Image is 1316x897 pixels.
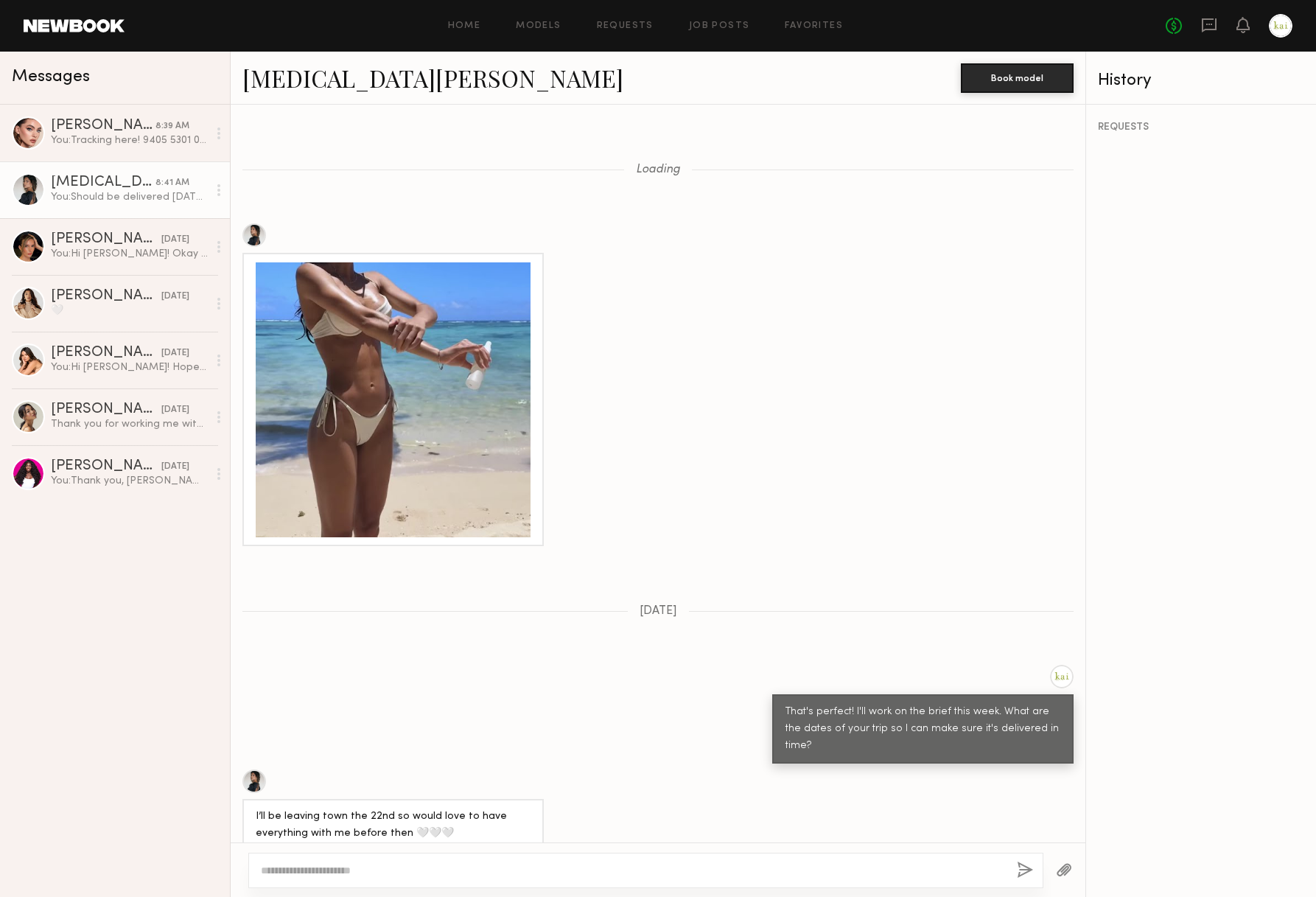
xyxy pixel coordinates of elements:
div: [PERSON_NAME] [51,346,161,360]
div: [DATE] [161,403,189,417]
button: Book model [961,63,1074,93]
div: You: Thank you, [PERSON_NAME]! Pleasure to work with you. [51,474,208,488]
div: REQUESTS [1098,122,1304,133]
div: [DATE] [161,460,189,474]
a: Favorites [785,21,843,31]
div: [DATE] [161,290,189,304]
div: [PERSON_NAME] [51,289,161,304]
div: You: Hi [PERSON_NAME]! Hope you are doing well! Reaching out to explore opportunities to create o... [51,360,208,374]
a: Requests [597,21,654,31]
div: You: Hi [PERSON_NAME]! Okay great! Let me work on one for you and will send over this week [51,247,208,261]
div: You: Tracking here! 9405 5301 0935 5199 0964 78 [51,133,208,147]
span: Loading [636,164,680,176]
div: 8:39 AM [155,119,189,133]
div: 🤍 [51,304,208,318]
a: Book model [961,71,1074,83]
a: Home [448,21,481,31]
div: [PERSON_NAME] [51,459,161,474]
div: Thank you for working me with! It was a pleasure (: [51,417,208,431]
span: Messages [12,69,90,85]
span: [DATE] [640,605,677,618]
a: Models [516,21,561,31]
div: History [1098,72,1304,89]
a: Job Posts [689,21,750,31]
div: [PERSON_NAME] [51,402,161,417]
div: 8:41 AM [155,176,189,190]
div: [PERSON_NAME] [51,232,161,247]
div: [DATE] [161,346,189,360]
div: I’ll be leaving town the 22nd so would love to have everything with me before then 🤍🤍🤍 [256,809,531,842]
div: [DATE] [161,233,189,247]
div: You: Should be delivered [DATE] :) 1Z44A61F0346591549 [51,190,208,204]
div: That's perfect! I'll work on the brief this week. What are the dates of your trip so I can make s... [785,704,1060,755]
div: [MEDICAL_DATA][PERSON_NAME] [51,175,155,190]
a: [MEDICAL_DATA][PERSON_NAME] [242,62,623,94]
div: [PERSON_NAME] [51,119,155,133]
